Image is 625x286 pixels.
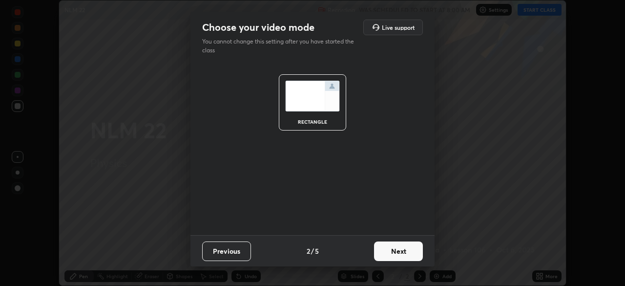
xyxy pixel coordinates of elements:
[307,246,310,256] h4: 2
[374,242,423,261] button: Next
[202,37,360,55] p: You cannot change this setting after you have started the class
[315,246,319,256] h4: 5
[202,242,251,261] button: Previous
[311,246,314,256] h4: /
[382,24,415,30] h5: Live support
[285,81,340,111] img: normalScreenIcon.ae25ed63.svg
[202,21,314,34] h2: Choose your video mode
[293,119,332,124] div: rectangle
